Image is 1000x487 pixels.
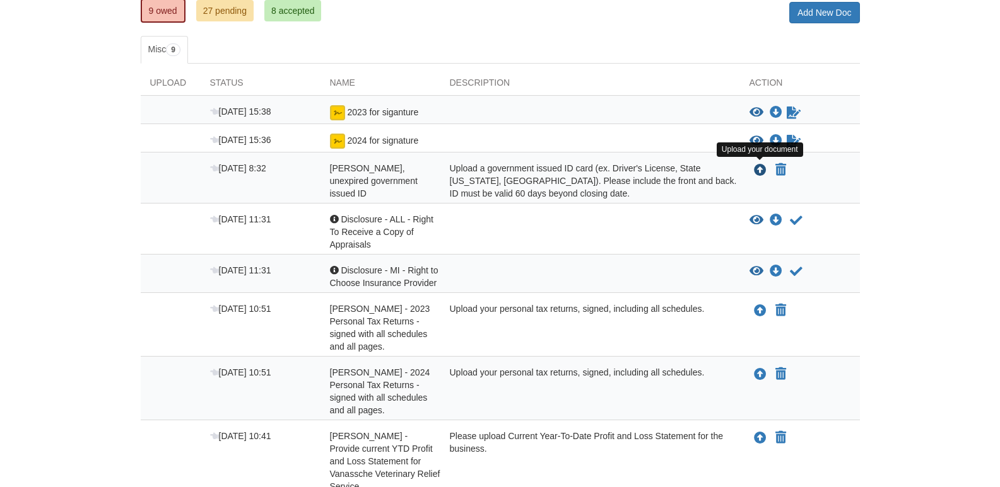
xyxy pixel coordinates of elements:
[201,76,321,95] div: Status
[753,302,768,319] button: Upload Linda Vanassche - 2023 Personal Tax Returns - signed with all schedules and all pages.
[753,366,768,382] button: Upload Linda Vanassche - 2024 Personal Tax Returns - signed with all schedules and all pages.
[210,163,266,173] span: [DATE] 8:32
[774,367,787,382] button: Declare Linda Vanassche - 2024 Personal Tax Returns - signed with all schedules and all pages. no...
[440,302,740,353] div: Upload your personal tax returns, signed, including all schedules.
[785,134,802,149] a: Sign Form
[330,304,430,352] span: [PERSON_NAME] - 2023 Personal Tax Returns - signed with all schedules and all pages.
[330,134,345,149] img: Ready for you to esign
[330,163,418,198] span: [PERSON_NAME], unexpired government issued ID
[210,106,271,117] span: [DATE] 15:38
[330,214,433,249] span: Disclosure - ALL - Right To Receive a Copy of Appraisals
[166,43,180,56] span: 9
[740,76,860,95] div: Action
[789,264,804,279] button: Acknowledge receipt of document
[774,163,787,178] button: Declare Alissa Christie - Valid, unexpired government issued ID not applicable
[347,135,418,146] span: 2024 for signature
[210,135,271,145] span: [DATE] 15:36
[210,431,271,441] span: [DATE] 10:41
[789,213,804,228] button: Acknowledge receipt of document
[717,142,803,157] div: Upload your document
[750,135,763,147] button: View 2024 for signature
[753,430,768,446] button: Upload Linda Vanassche - Provide current YTD Profit and Loss Statement for Vanassche Veterinary R...
[770,266,782,277] a: Download Disclosure - MI - Right to Choose Insurance Provider
[770,136,782,146] a: Download 2024 for signature
[141,76,201,95] div: Upload
[321,76,440,95] div: Name
[750,106,763,119] button: View 2023 for siganture
[750,265,763,278] button: View Disclosure - MI - Right to Choose Insurance Provider
[440,162,740,200] div: Upload a government issued ID card (ex. Driver's License, State [US_STATE], [GEOGRAPHIC_DATA]). P...
[347,107,418,117] span: 2023 for siganture
[210,304,271,314] span: [DATE] 10:51
[210,214,271,224] span: [DATE] 11:31
[440,76,740,95] div: Description
[210,265,271,275] span: [DATE] 11:31
[141,36,188,64] a: Misc
[774,303,787,318] button: Declare Linda Vanassche - 2023 Personal Tax Returns - signed with all schedules and all pages. no...
[440,366,740,416] div: Upload your personal tax returns, signed, including all schedules.
[750,214,763,227] button: View Disclosure - ALL - Right To Receive a Copy of Appraisals
[753,162,768,178] button: Upload Alissa Christie - Valid, unexpired government issued ID
[770,108,782,118] a: Download 2023 for siganture
[789,2,860,23] a: Add New Doc
[210,367,271,377] span: [DATE] 10:51
[330,105,345,120] img: Ready for you to esign
[770,215,782,226] a: Download Disclosure - ALL - Right To Receive a Copy of Appraisals
[330,367,430,415] span: [PERSON_NAME] - 2024 Personal Tax Returns - signed with all schedules and all pages.
[330,265,438,288] span: Disclosure - MI - Right to Choose Insurance Provider
[785,105,802,120] a: Sign Form
[774,430,787,445] button: Declare Linda Vanassche - Provide current YTD Profit and Loss Statement for Vanassche Veterinary ...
